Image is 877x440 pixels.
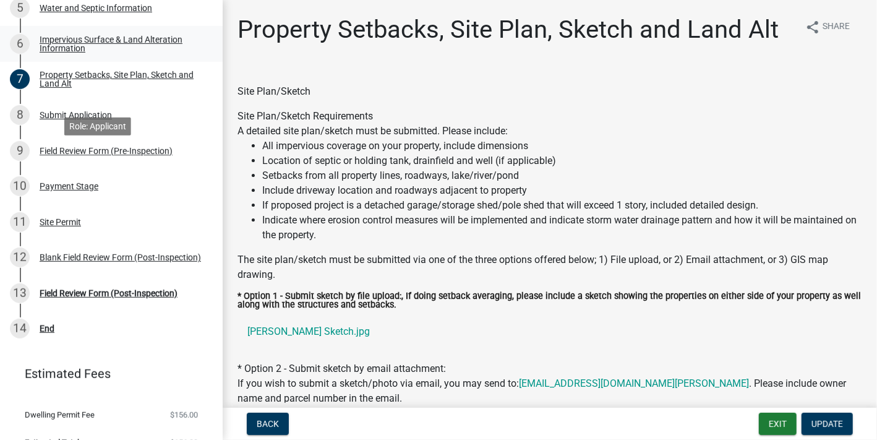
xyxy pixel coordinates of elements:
[237,109,862,282] div: Site Plan/Sketch Requirements
[795,15,860,39] button: shareShare
[519,377,749,389] a: [EMAIL_ADDRESS][DOMAIN_NAME][PERSON_NAME]
[262,213,862,243] li: Indicate where erosion control measures will be implemented and indicate storm water drainage pat...
[262,198,862,213] li: If proposed project is a detached garage/storage shed/pole shed that will exceed 1 story, include...
[64,117,131,135] div: Role: Applicant
[237,252,862,282] div: The site plan/sketch must be submitted via one of the three options offered below; 1) File upload...
[811,419,843,429] span: Update
[10,141,30,161] div: 9
[10,361,203,386] a: Estimated Fees
[237,124,862,243] div: A detailed site plan/sketch must be submitted. Please include:
[237,317,862,347] a: [PERSON_NAME] Sketch.jpg
[802,413,853,435] button: Update
[262,168,862,183] li: Setbacks from all property lines, roadways, lake/river/pond
[10,212,30,232] div: 11
[237,84,862,99] div: Site Plan/Sketch
[40,147,173,155] div: Field Review Form (Pre-Inspection)
[10,176,30,196] div: 10
[805,20,820,35] i: share
[10,319,30,339] div: 14
[262,183,862,198] li: Include driveway location and roadways adjacent to property
[10,34,30,54] div: 6
[823,20,850,35] span: Share
[257,419,279,429] span: Back
[40,4,152,12] div: Water and Septic Information
[40,111,112,119] div: Submit Application
[10,248,30,267] div: 12
[237,361,862,406] div: * Option 2 - Submit sketch by email attachment:
[25,411,95,419] span: Dwelling Permit Fee
[10,105,30,125] div: 8
[40,71,203,88] div: Property Setbacks, Site Plan, Sketch and Land Alt
[237,377,846,404] span: If you wish to submit a sketch/photo via email, you may send to: . Please include owner name and ...
[40,324,54,333] div: End
[247,413,289,435] button: Back
[40,253,201,262] div: Blank Field Review Form (Post-Inspection)
[262,153,862,168] li: Location of septic or holding tank, drainfield and well (if applicable)
[40,182,98,191] div: Payment Stage
[40,218,81,226] div: Site Permit
[40,289,178,298] div: Field Review Form (Post-Inspection)
[10,69,30,89] div: 7
[237,292,862,310] label: * Option 1 - Submit sketch by file upload:, If doing setback averaging, please include a sketch s...
[10,283,30,303] div: 13
[40,35,203,53] div: Impervious Surface & Land Alteration Information
[170,411,198,419] span: $156.00
[262,139,862,153] li: All impervious coverage on your property, include dimensions
[759,413,797,435] button: Exit
[237,15,779,45] h1: Property Setbacks, Site Plan, Sketch and Land Alt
